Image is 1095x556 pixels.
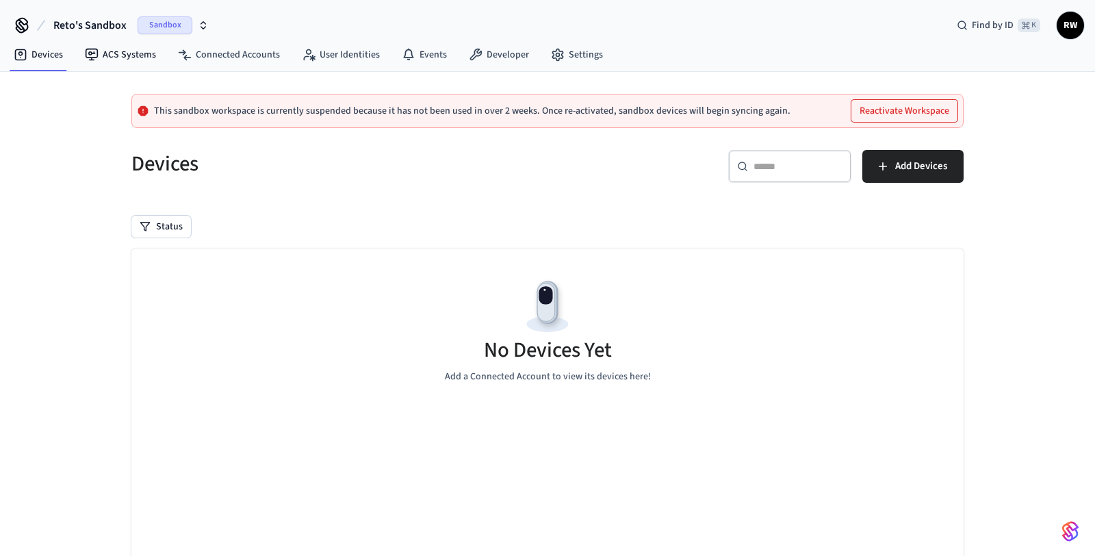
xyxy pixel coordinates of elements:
span: RW [1058,13,1083,38]
span: Add Devices [895,157,947,175]
button: RW [1057,12,1084,39]
button: Reactivate Workspace [851,100,957,122]
a: Developer [458,42,540,67]
button: Status [131,216,191,238]
h5: No Devices Yet [484,336,612,364]
a: Connected Accounts [167,42,291,67]
p: Add a Connected Account to view its devices here! [445,370,651,384]
a: ACS Systems [74,42,167,67]
a: Events [391,42,458,67]
span: ⌘ K [1018,18,1040,32]
a: Settings [540,42,614,67]
span: Find by ID [972,18,1014,32]
span: Reto's Sandbox [53,17,127,34]
img: SeamLogoGradient.69752ec5.svg [1062,520,1079,542]
span: Sandbox [138,16,192,34]
p: This sandbox workspace is currently suspended because it has not been used in over 2 weeks. Once ... [154,105,790,116]
img: Devices Empty State [517,276,578,338]
button: Add Devices [862,150,964,183]
a: Devices [3,42,74,67]
div: Find by ID⌘ K [946,13,1051,38]
a: User Identities [291,42,391,67]
h5: Devices [131,150,539,178]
